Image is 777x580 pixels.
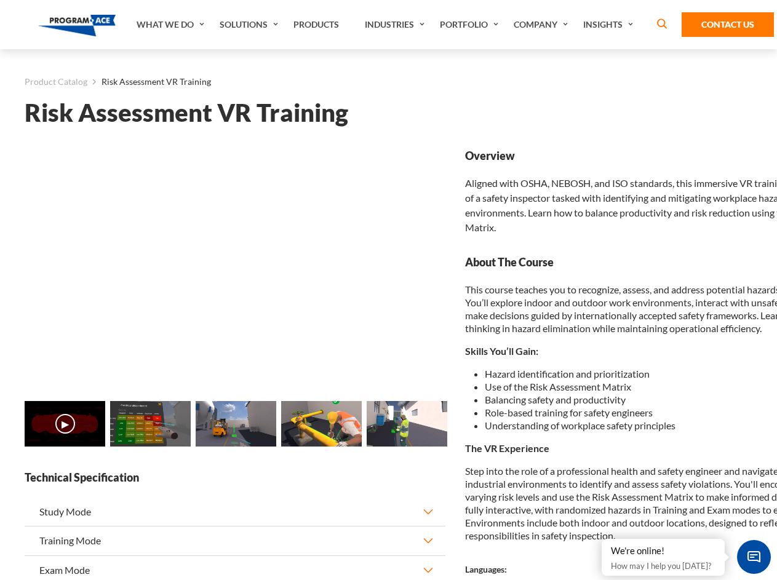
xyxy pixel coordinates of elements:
[737,540,771,574] span: Chat Widget
[38,15,116,36] img: Program-Ace
[367,401,447,447] img: Risk Assessment VR Training - Preview 4
[25,470,445,485] strong: Technical Specification
[682,12,774,37] a: Contact Us
[87,74,211,90] li: Risk Assessment VR Training
[25,498,445,526] button: Study Mode
[55,414,75,434] button: ▶
[465,564,507,574] strong: Languages:
[281,401,362,447] img: Risk Assessment VR Training - Preview 3
[196,401,276,447] img: Risk Assessment VR Training - Preview 2
[110,401,191,447] img: Risk Assessment VR Training - Preview 1
[25,74,87,90] a: Product Catalog
[611,545,715,557] div: We're online!
[25,401,105,447] img: Risk Assessment VR Training - Video 0
[25,526,445,555] button: Training Mode
[25,148,445,385] iframe: Risk Assessment VR Training - Video 0
[611,558,715,573] p: How may I help you [DATE]?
